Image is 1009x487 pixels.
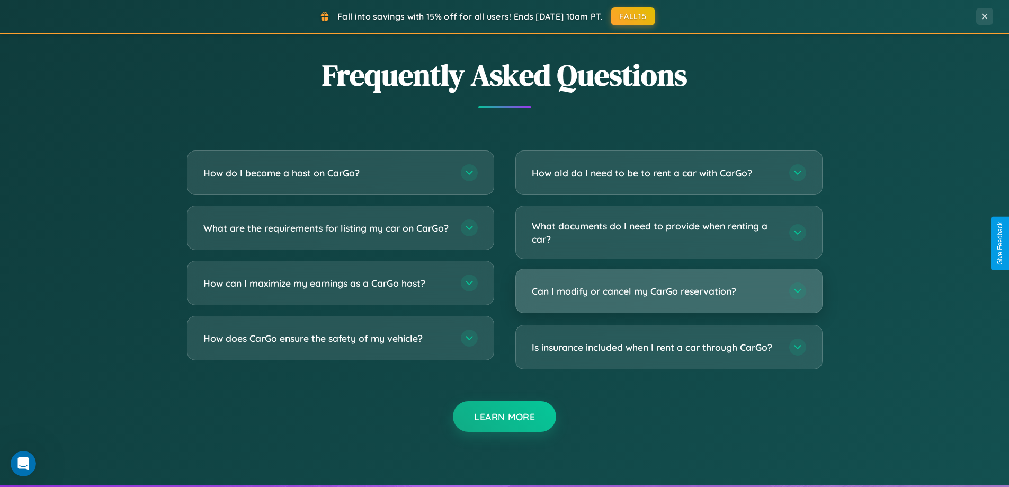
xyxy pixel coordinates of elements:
[187,55,823,95] h2: Frequently Asked Questions
[532,341,779,354] h3: Is insurance included when I rent a car through CarGo?
[203,166,450,180] h3: How do I become a host on CarGo?
[203,332,450,345] h3: How does CarGo ensure the safety of my vehicle?
[11,451,36,476] iframe: Intercom live chat
[532,219,779,245] h3: What documents do I need to provide when renting a car?
[611,7,655,25] button: FALL15
[453,401,556,432] button: Learn More
[532,166,779,180] h3: How old do I need to be to rent a car with CarGo?
[337,11,603,22] span: Fall into savings with 15% off for all users! Ends [DATE] 10am PT.
[203,277,450,290] h3: How can I maximize my earnings as a CarGo host?
[532,285,779,298] h3: Can I modify or cancel my CarGo reservation?
[203,222,450,235] h3: What are the requirements for listing my car on CarGo?
[996,222,1004,265] div: Give Feedback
